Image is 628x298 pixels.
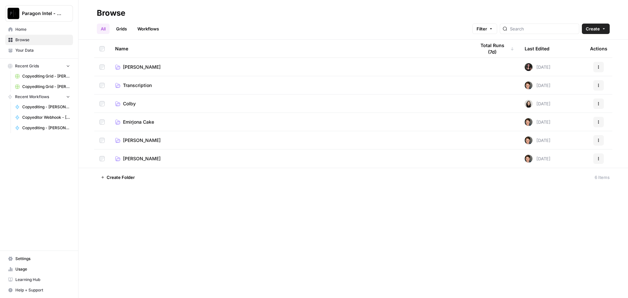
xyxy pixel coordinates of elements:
a: Copyediting - [PERSON_NAME] [12,123,73,133]
span: [PERSON_NAME] [123,137,161,144]
img: qw00ik6ez51o8uf7vgx83yxyzow9 [525,136,532,144]
div: Total Runs (7d) [476,40,514,58]
a: Home [5,24,73,35]
div: Browse [97,8,125,18]
a: Colby [115,100,465,107]
img: qw00ik6ez51o8uf7vgx83yxyzow9 [525,118,532,126]
span: Paragon Intel - Copyediting [22,10,61,17]
button: Recent Grids [5,61,73,71]
div: [DATE] [525,136,550,144]
button: Workspace: Paragon Intel - Copyediting [5,5,73,22]
span: Recent Grids [15,63,39,69]
div: [DATE] [525,100,550,108]
span: Transcription [123,82,152,89]
a: Browse [5,35,73,45]
div: Name [115,40,465,58]
a: [PERSON_NAME] [115,137,465,144]
span: Copyediting - [PERSON_NAME] [22,104,70,110]
span: Browse [15,37,70,43]
div: [DATE] [525,118,550,126]
button: Create [582,24,610,34]
span: Learning Hub [15,277,70,283]
span: Home [15,26,70,32]
span: Settings [15,256,70,262]
span: Usage [15,266,70,272]
div: 6 Items [595,174,610,181]
span: Recent Workflows [15,94,49,100]
span: Copyediting Grid - [PERSON_NAME] [22,84,70,90]
div: [DATE] [525,155,550,163]
a: Copyediting - [PERSON_NAME] [12,102,73,112]
a: Transcription [115,82,465,89]
img: qw00ik6ez51o8uf7vgx83yxyzow9 [525,81,532,89]
a: Settings [5,254,73,264]
span: Filter [477,26,487,32]
span: Colby [123,100,136,107]
a: Copyeditor Webhook - [PERSON_NAME] [12,112,73,123]
button: Recent Workflows [5,92,73,102]
div: [DATE] [525,63,550,71]
button: Filter [472,24,497,34]
img: 5nlru5lqams5xbrbfyykk2kep4hl [525,63,532,71]
button: Help + Support [5,285,73,295]
input: Search [510,26,576,32]
a: Usage [5,264,73,274]
img: t5ef5oef8zpw1w4g2xghobes91mw [525,100,532,108]
a: Workflows [133,24,163,34]
a: Copyediting Grid - [PERSON_NAME] [12,71,73,81]
span: Your Data [15,47,70,53]
a: Your Data [5,45,73,56]
span: Help + Support [15,287,70,293]
a: [PERSON_NAME] [115,64,465,70]
img: Paragon Intel - Copyediting Logo [8,8,19,19]
div: [DATE] [525,81,550,89]
span: Emirjona Cake [123,119,154,125]
span: [PERSON_NAME] [123,64,161,70]
div: Last Edited [525,40,549,58]
a: Learning Hub [5,274,73,285]
div: Actions [590,40,607,58]
a: Emirjona Cake [115,119,465,125]
span: Copyediting - [PERSON_NAME] [22,125,70,131]
img: qw00ik6ez51o8uf7vgx83yxyzow9 [525,155,532,163]
button: Create Folder [97,172,139,183]
span: Copyediting Grid - [PERSON_NAME] [22,73,70,79]
a: All [97,24,110,34]
span: Create Folder [107,174,135,181]
span: [PERSON_NAME] [123,155,161,162]
span: Create [586,26,600,32]
a: [PERSON_NAME] [115,155,465,162]
a: Copyediting Grid - [PERSON_NAME] [12,81,73,92]
span: Copyeditor Webhook - [PERSON_NAME] [22,114,70,120]
a: Grids [112,24,131,34]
